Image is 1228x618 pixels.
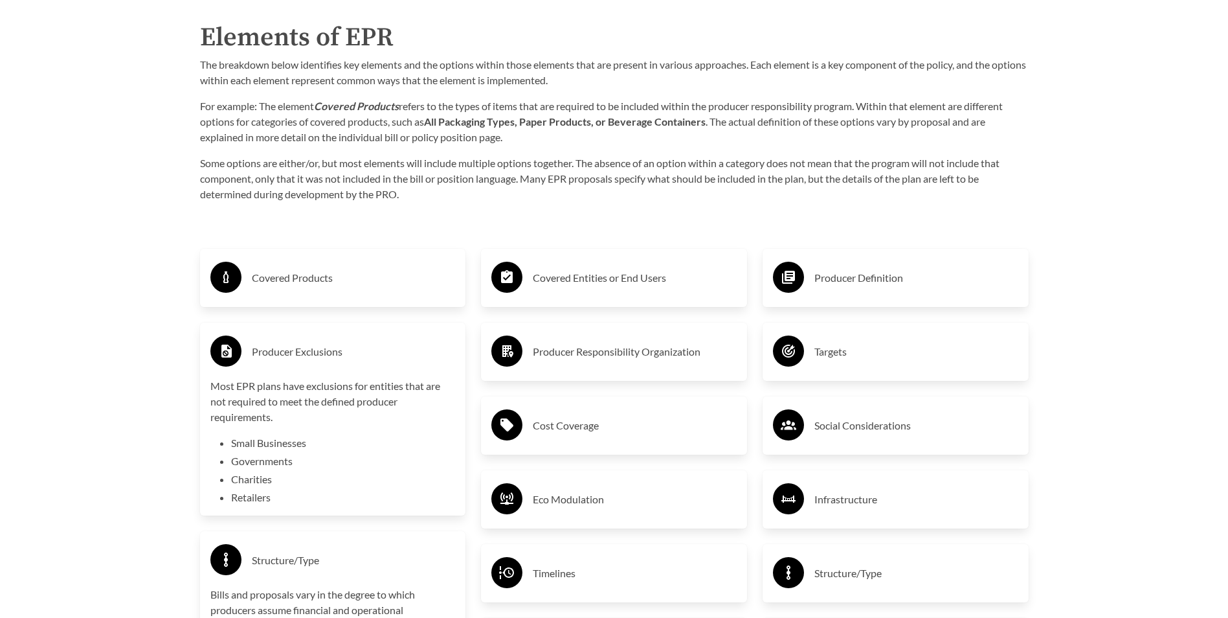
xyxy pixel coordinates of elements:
h3: Producer Exclusions [252,341,456,362]
h3: Cost Coverage [533,415,737,436]
h3: Eco Modulation [533,489,737,510]
p: For example: The element refers to the types of items that are required to be included within the... [200,98,1029,145]
h3: Infrastructure [814,489,1018,510]
strong: All Packaging Types, Paper Products, or Beverage Containers [424,115,706,128]
h3: Social Considerations [814,415,1018,436]
h3: Producer Responsibility Organization [533,341,737,362]
p: The breakdown below identifies key elements and the options within those elements that are presen... [200,57,1029,88]
li: Governments [231,453,456,469]
h3: Structure/Type [252,550,456,571]
h3: Targets [814,341,1018,362]
strong: Covered Products [314,100,399,112]
h3: Covered Products [252,268,456,288]
p: Some options are either/or, but most elements will include multiple options together. The absence... [200,155,1029,202]
h2: Elements of EPR [200,18,1029,57]
li: Small Businesses [231,435,456,451]
h3: Structure/Type [814,563,1018,584]
h3: Timelines [533,563,737,584]
li: Charities [231,472,456,487]
li: Retailers [231,490,456,505]
h3: Covered Entities or End Users [533,268,737,288]
p: Most EPR plans have exclusions for entities that are not required to meet the defined producer re... [210,378,456,425]
h3: Producer Definition [814,268,1018,288]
